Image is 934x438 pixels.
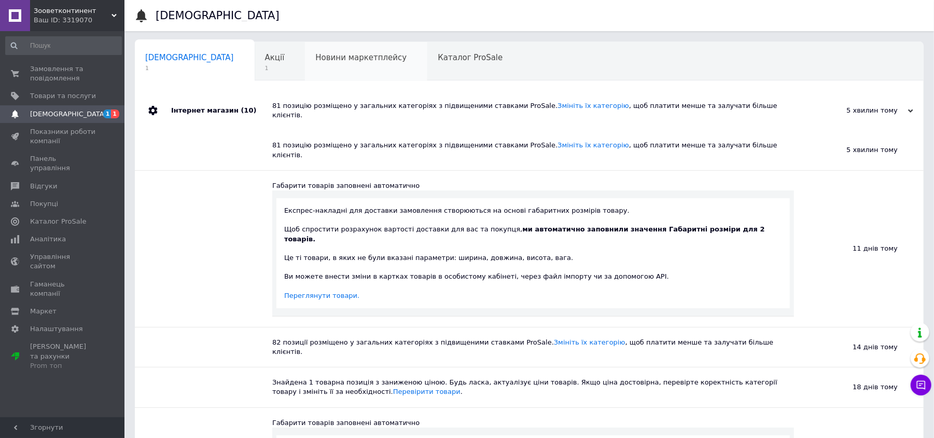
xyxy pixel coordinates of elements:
[794,367,924,407] div: 18 днів тому
[145,53,234,62] span: [DEMOGRAPHIC_DATA]
[794,130,924,170] div: 5 хвилин тому
[30,182,57,191] span: Відгуки
[30,307,57,316] span: Маркет
[156,9,280,22] h1: [DEMOGRAPHIC_DATA]
[557,102,629,109] a: Змініть їх категорію
[557,141,629,149] a: Змініть їх категорію
[393,388,461,395] a: Перевірити товари
[5,36,122,55] input: Пошук
[794,171,924,327] div: 11 днів тому
[284,225,765,242] b: ми автоматично заповнили значення Габаритні розміри для 2 товарів.
[315,53,407,62] span: Новини маркетплейсу
[30,324,83,334] span: Налаштування
[30,199,58,209] span: Покупці
[30,109,107,119] span: [DEMOGRAPHIC_DATA]
[145,64,234,72] span: 1
[272,101,810,120] div: 81 позицію розміщено у загальних категоріях з підвищеними ставками ProSale. , щоб платити менше т...
[103,109,111,118] span: 1
[284,292,359,299] a: Переглянути товари.
[272,181,794,190] div: Габарити товарів заповнені автоматично
[30,217,86,226] span: Каталог ProSale
[284,206,782,300] div: Експрес-накладні для доставки замовлення створюються на основі габаритних розмірів товару. Щоб сп...
[272,418,794,428] div: Габарити товарів заповнені автоматично
[911,375,931,395] button: Чат з покупцем
[30,235,66,244] span: Аналітика
[30,127,96,146] span: Показники роботи компанії
[438,53,503,62] span: Каталог ProSale
[30,154,96,173] span: Панель управління
[30,361,96,371] div: Prom топ
[272,378,794,396] div: Знайдена 1 товарна позиція з заниженою ціною. Будь ласка, актуалізує ціни товарів. Якщо ціна дост...
[810,106,913,115] div: 5 хвилин тому
[272,338,794,357] div: 82 позиції розміщено у загальних категоріях з підвищеними ставками ProSale. , щоб платити менше т...
[272,141,794,159] div: 81 позицію розміщено у загальних категоріях з підвищеними ставками ProSale. , щоб платити менше т...
[30,280,96,298] span: Гаманець компанії
[794,327,924,367] div: 14 днів тому
[241,106,256,114] span: (10)
[30,252,96,271] span: Управління сайтом
[30,91,96,101] span: Товари та послуги
[30,342,96,371] span: [PERSON_NAME] та рахунки
[30,64,96,83] span: Замовлення та повідомлення
[111,109,119,118] span: 1
[34,16,124,25] div: Ваш ID: 3319070
[554,338,625,346] a: Змініть їх категорію
[34,6,111,16] span: Зооветконтинент
[171,91,272,130] div: Інтернет магазин
[265,53,285,62] span: Акції
[265,64,285,72] span: 1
